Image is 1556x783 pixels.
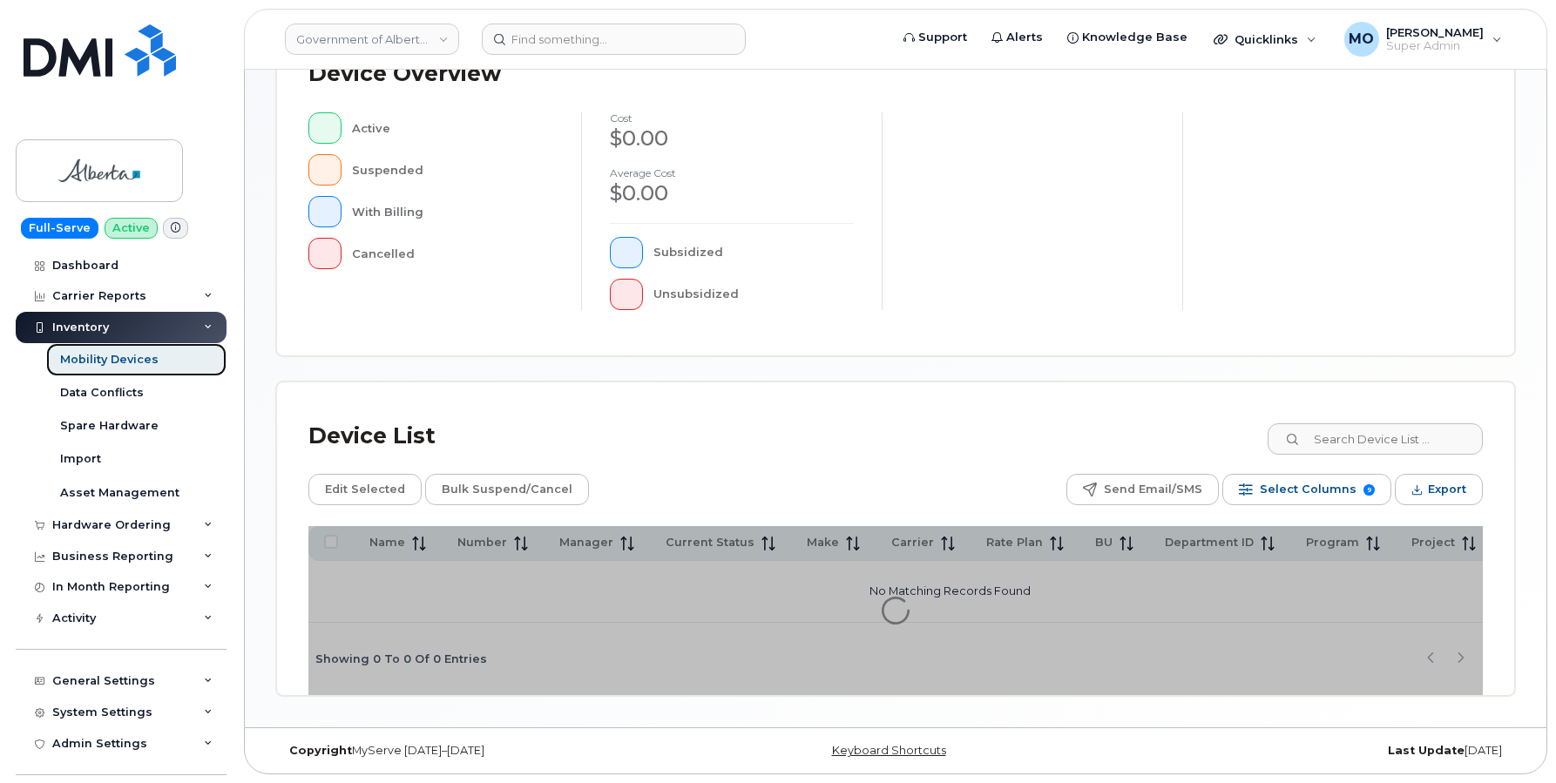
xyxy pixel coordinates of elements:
strong: Copyright [289,744,352,757]
span: Quicklinks [1235,32,1298,46]
div: Muhammad Obaid [1332,22,1514,57]
span: MO [1349,29,1374,50]
div: With Billing [352,196,554,227]
div: [DATE] [1102,744,1515,758]
div: Quicklinks [1201,22,1329,57]
span: Select Columns [1260,476,1356,503]
div: Device List [308,414,436,459]
a: Support [891,20,979,55]
span: Bulk Suspend/Cancel [442,476,572,503]
span: Knowledge Base [1082,29,1187,46]
span: 9 [1363,484,1375,496]
span: Edit Selected [325,476,405,503]
span: Alerts [1006,29,1043,46]
span: Support [918,29,967,46]
div: $0.00 [610,179,854,208]
span: Export [1428,476,1466,503]
h4: cost [610,112,854,124]
div: Active [352,112,554,144]
button: Send Email/SMS [1066,474,1219,505]
span: [PERSON_NAME] [1386,25,1484,39]
span: Send Email/SMS [1104,476,1202,503]
a: Keyboard Shortcuts [832,744,946,757]
button: Export [1395,474,1483,505]
div: Cancelled [352,238,554,269]
a: Government of Alberta (GOA) [285,24,459,55]
span: Super Admin [1386,39,1484,53]
button: Bulk Suspend/Cancel [425,474,589,505]
div: Subsidized [653,237,855,268]
button: Edit Selected [308,474,422,505]
div: Device Overview [308,51,501,97]
div: Unsubsidized [653,279,855,310]
div: MyServe [DATE]–[DATE] [276,744,689,758]
button: Select Columns 9 [1222,474,1391,505]
div: $0.00 [610,124,854,153]
a: Knowledge Base [1055,20,1200,55]
input: Search Device List ... [1268,423,1483,455]
strong: Last Update [1388,744,1465,757]
a: Alerts [979,20,1055,55]
h4: Average cost [610,167,854,179]
input: Find something... [482,24,746,55]
div: Suspended [352,154,554,186]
